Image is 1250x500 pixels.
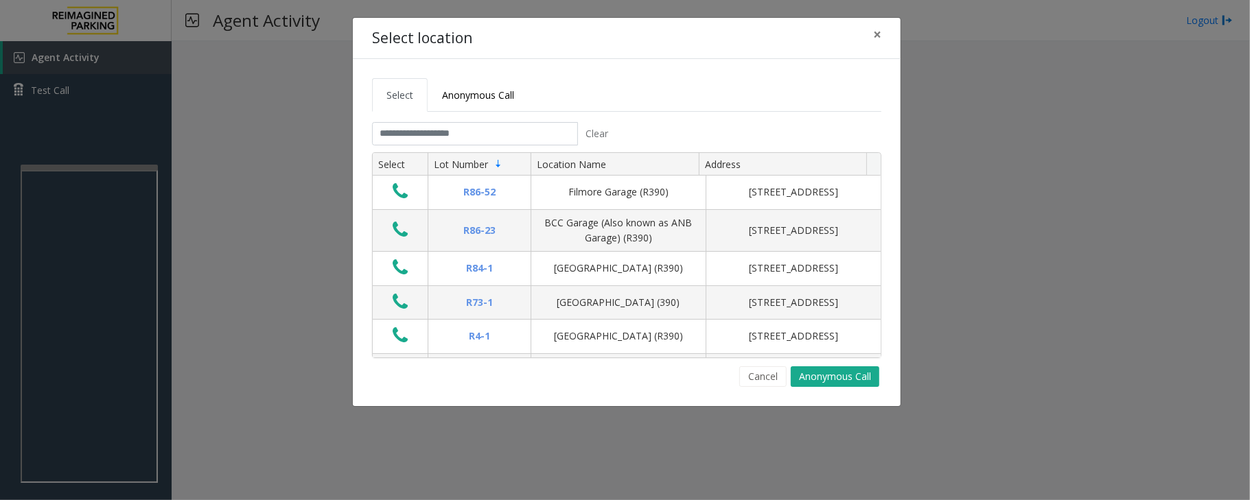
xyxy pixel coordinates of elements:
[434,158,488,171] span: Lot Number
[540,261,697,276] div: [GEOGRAPHIC_DATA] (R390)
[715,329,872,344] div: [STREET_ADDRESS]
[540,329,697,344] div: [GEOGRAPHIC_DATA] (R390)
[540,184,697,200] div: Filmore Garage (R390)
[715,223,872,238] div: [STREET_ADDRESS]
[372,27,472,49] h4: Select location
[373,153,881,357] div: Data table
[437,184,522,200] div: R86-52
[437,329,522,344] div: R4-1
[578,122,616,145] button: Clear
[715,261,872,276] div: [STREET_ADDRESS]
[437,223,522,238] div: R86-23
[864,18,891,51] button: Close
[705,158,741,171] span: Address
[373,153,428,176] th: Select
[386,88,413,102] span: Select
[540,295,697,310] div: [GEOGRAPHIC_DATA] (390)
[442,88,514,102] span: Anonymous Call
[873,25,881,44] span: ×
[372,78,881,112] ul: Tabs
[537,158,606,171] span: Location Name
[437,295,522,310] div: R73-1
[715,295,872,310] div: [STREET_ADDRESS]
[739,366,787,387] button: Cancel
[540,215,697,246] div: BCC Garage (Also known as ANB Garage) (R390)
[437,261,522,276] div: R84-1
[493,158,504,169] span: Sortable
[791,366,879,387] button: Anonymous Call
[715,184,872,200] div: [STREET_ADDRESS]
